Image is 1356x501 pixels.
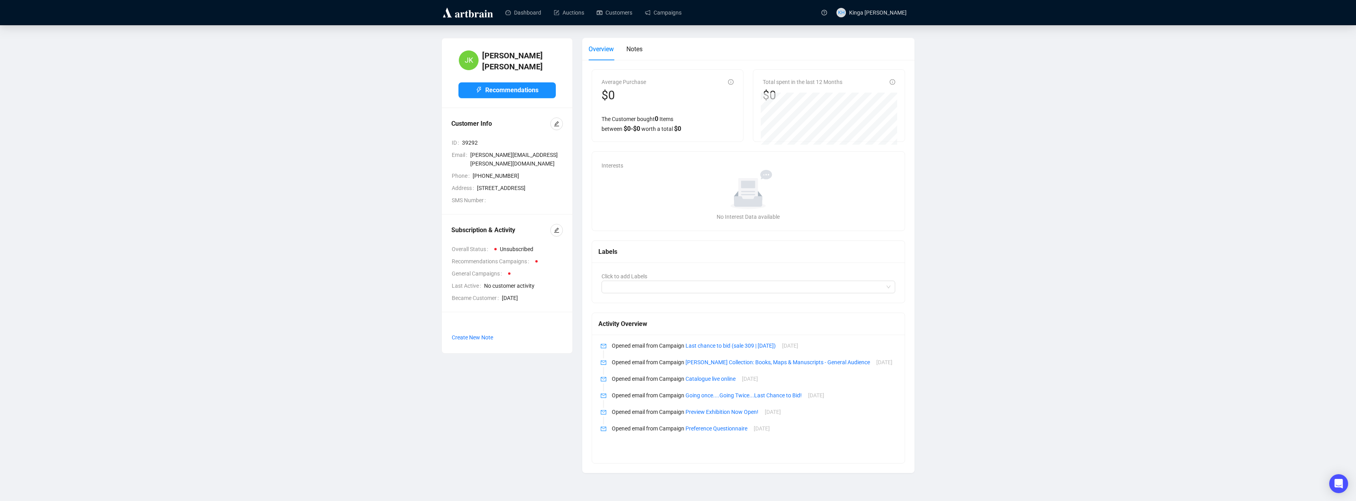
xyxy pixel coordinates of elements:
[452,257,532,266] span: Recommendations Campaigns
[465,55,473,66] span: JK
[554,121,559,127] span: edit
[589,45,614,53] span: Overview
[602,273,647,279] span: Click to add Labels
[602,114,734,134] div: The Customer bought Items between worth a total
[452,184,477,192] span: Address
[452,245,491,253] span: Overall Status
[502,294,563,302] span: [DATE]
[685,359,870,365] a: [PERSON_NAME] Collection: Books, Maps & Manuscripts - General Audience
[452,281,484,290] span: Last Active
[601,410,606,415] span: mail
[838,9,845,17] span: KH
[452,269,505,278] span: General Campaigns
[612,391,895,400] p: Opened email from Campaign
[1329,474,1348,493] div: Open Intercom Messenger
[612,424,895,433] p: Opened email from Campaign
[602,88,646,103] div: $0
[655,115,658,123] span: 0
[605,212,892,221] div: No Interest Data available
[452,171,473,180] span: Phone
[808,392,824,399] span: [DATE]
[685,343,776,349] a: Last chance to bid (sale 309 | [DATE])
[458,82,556,98] button: Recommendations
[452,151,470,168] span: Email
[470,151,563,168] span: [PERSON_NAME][EMAIL_ADDRESS][PERSON_NAME][DOMAIN_NAME]
[554,227,559,233] span: edit
[645,2,682,23] a: Campaigns
[612,358,895,367] p: Opened email from Campaign
[876,359,892,365] span: [DATE]
[849,9,907,16] span: Kinga [PERSON_NAME]
[482,50,556,72] h4: [PERSON_NAME] [PERSON_NAME]
[890,79,895,85] span: info-circle
[821,10,827,15] span: question-circle
[624,125,640,132] span: $ 0 - $ 0
[612,374,895,383] p: Opened email from Campaign
[601,360,606,365] span: mail
[728,79,734,85] span: info-circle
[602,162,623,169] span: Interests
[452,294,502,302] span: Became Customer
[476,87,482,93] span: thunderbolt
[685,425,747,432] a: Preference Questionnaire
[452,196,489,205] span: SMS Number
[626,45,643,53] span: Notes
[500,246,533,252] span: Unsubscribed
[612,341,895,350] p: Opened email from Campaign
[451,119,550,129] div: Customer Info
[765,409,781,415] span: [DATE]
[601,343,606,349] span: mail
[612,408,895,416] p: Opened email from Campaign
[554,2,584,23] a: Auctions
[597,2,632,23] a: Customers
[451,225,550,235] div: Subscription & Activity
[462,138,563,147] span: 39292
[505,2,541,23] a: Dashboard
[601,393,606,399] span: mail
[685,392,802,399] a: Going once....Going Twice...Last Chance to Bid!
[451,331,494,344] button: Create New Note
[452,334,493,341] span: Create New Note
[674,125,681,132] span: $ 0
[742,376,758,382] span: [DATE]
[782,343,798,349] span: [DATE]
[477,184,563,192] span: [STREET_ADDRESS]
[598,247,898,257] div: Labels
[685,376,736,382] a: Catalogue live online
[601,426,606,432] span: mail
[601,376,606,382] span: mail
[685,409,758,415] a: Preview Exhibition Now Open!
[473,171,563,180] span: [PHONE_NUMBER]
[602,79,646,85] span: Average Purchase
[485,85,538,95] span: Recommendations
[763,79,842,85] span: Total spent in the last 12 Months
[484,281,563,290] span: No customer activity
[441,6,494,19] img: logo
[754,425,770,432] span: [DATE]
[763,88,842,103] div: $0
[452,138,462,147] span: ID
[598,319,898,329] div: Activity Overview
